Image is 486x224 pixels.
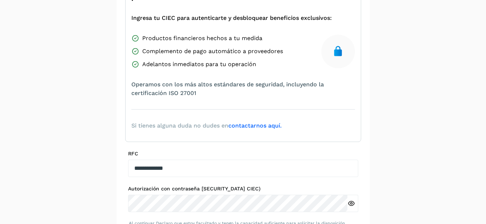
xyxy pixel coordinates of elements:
span: Adelantos inmediatos para tu operación [142,60,256,69]
label: Autorización con contraseña [SECURITY_DATA] CIEC) [128,186,358,192]
span: Operamos con los más altos estándares de seguridad, incluyendo la certificación ISO 27001 [131,80,355,98]
span: Si tienes alguna duda no dudes en [131,121,282,130]
span: Ingresa tu CIEC para autenticarte y desbloquear beneficios exclusivos: [131,14,332,22]
span: Productos financieros hechos a tu medida [142,34,262,43]
span: Complemento de pago automático a proveedores [142,47,283,56]
label: RFC [128,151,358,157]
img: secure [332,46,344,57]
a: contactarnos aquí. [228,122,282,129]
